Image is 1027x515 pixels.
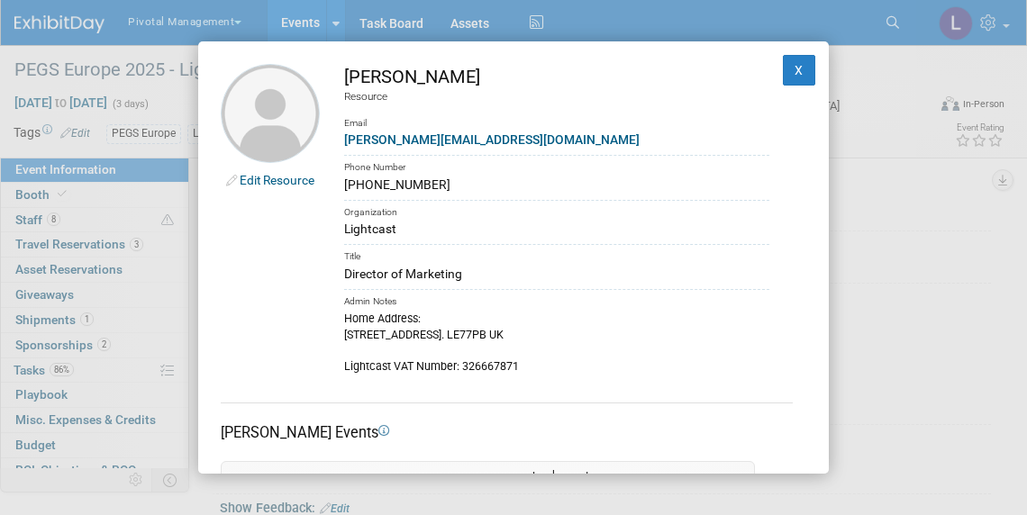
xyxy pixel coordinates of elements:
[344,289,769,310] div: Admin Notes
[344,64,769,90] div: [PERSON_NAME]
[344,265,769,284] div: Director of Marketing
[344,200,769,221] div: Organization
[344,104,769,131] div: Email
[532,471,727,483] div: Involvement
[344,176,769,194] div: [PHONE_NUMBER]
[344,89,769,104] div: Resource
[240,173,314,187] a: Edit Resource
[344,244,769,265] div: Title
[221,422,793,443] div: [PERSON_NAME] Events
[344,155,769,176] div: Phone Number
[344,132,640,147] a: [PERSON_NAME][EMAIL_ADDRESS][DOMAIN_NAME]
[221,64,320,163] img: Scott Brouilette
[344,310,769,375] div: Home Address: [STREET_ADDRESS]. LE77PB UK Lightcast VAT Number: 326667871
[783,55,815,86] button: X
[344,220,769,239] div: Lightcast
